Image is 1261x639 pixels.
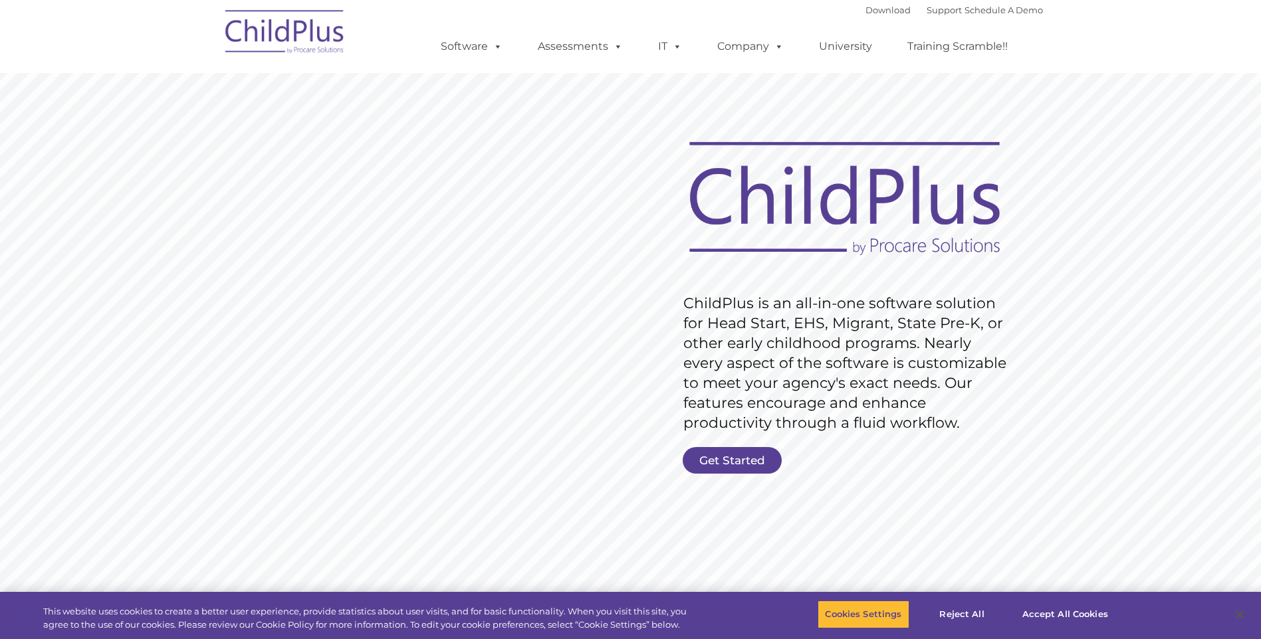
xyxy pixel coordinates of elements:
[683,294,1013,433] rs-layer: ChildPlus is an all-in-one software solution for Head Start, EHS, Migrant, State Pre-K, or other ...
[524,33,636,60] a: Assessments
[818,600,909,628] button: Cookies Settings
[894,33,1021,60] a: Training Scramble!!
[427,33,516,60] a: Software
[921,600,1004,628] button: Reject All
[43,605,693,631] div: This website uses cookies to create a better user experience, provide statistics about user visit...
[645,33,695,60] a: IT
[1225,600,1254,629] button: Close
[683,447,782,474] a: Get Started
[865,5,1043,15] font: |
[806,33,885,60] a: University
[927,5,962,15] a: Support
[1015,600,1115,628] button: Accept All Cookies
[965,5,1043,15] a: Schedule A Demo
[865,5,911,15] a: Download
[219,1,352,67] img: ChildPlus by Procare Solutions
[704,33,797,60] a: Company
